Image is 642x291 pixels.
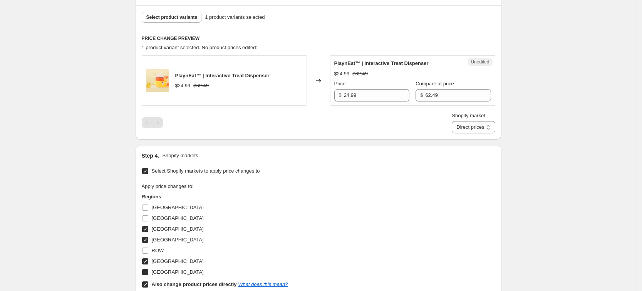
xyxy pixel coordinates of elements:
span: Unedited [471,59,489,65]
span: PlaynEat™ | Interactive Treat Dispenser [334,60,429,66]
h2: Step 4. [142,152,159,160]
a: What does this mean? [238,281,288,287]
span: $24.99 [175,83,191,88]
span: $ [420,92,423,98]
img: 9_11d5dc77-201c-4963-92f4-4401b4a9a1de_80x.png [146,69,169,92]
span: [GEOGRAPHIC_DATA] [152,205,204,210]
p: Shopify markets [162,152,198,160]
span: Apply price changes to: [142,183,194,189]
button: Select product variants [142,12,202,23]
span: [GEOGRAPHIC_DATA] [152,226,204,232]
h3: Regions [142,193,288,201]
span: 1 product variants selected [205,13,265,21]
span: 1 product variant selected. No product prices edited: [142,45,258,50]
span: [GEOGRAPHIC_DATA] [152,258,204,264]
h6: PRICE CHANGE PREVIEW [142,35,495,42]
span: PlaynEat™ | Interactive Treat Dispenser [175,73,270,78]
span: [GEOGRAPHIC_DATA] [152,269,204,275]
span: [GEOGRAPHIC_DATA] [152,237,204,243]
nav: Pagination [142,117,163,128]
span: ROW [152,248,164,253]
span: $62.49 [352,71,368,76]
span: Select product variants [146,14,198,20]
span: Select Shopify markets to apply price changes to [152,168,260,174]
span: [GEOGRAPHIC_DATA] [152,215,204,221]
span: $ [339,92,342,98]
span: Compare at price [416,81,454,86]
b: Also change product prices directly [152,281,237,287]
span: $24.99 [334,71,350,76]
span: $62.49 [193,83,209,88]
span: Shopify market [452,113,485,118]
span: Price [334,81,346,86]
